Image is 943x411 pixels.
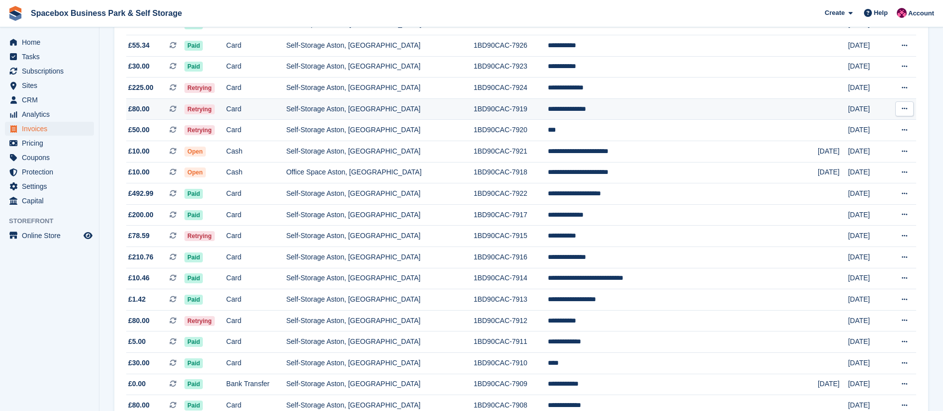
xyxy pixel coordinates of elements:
td: 1BD90CAC-7913 [474,289,548,311]
td: 1BD90CAC-7923 [474,56,548,78]
td: Cash [226,162,286,183]
a: menu [5,165,94,179]
td: 1BD90CAC-7918 [474,162,548,183]
td: 1BD90CAC-7919 [474,98,548,120]
span: £210.76 [128,252,154,262]
td: Card [226,226,286,247]
td: [DATE] [818,162,848,183]
span: Analytics [22,107,82,121]
span: £50.00 [128,125,150,135]
td: [DATE] [848,226,887,247]
td: 1BD90CAC-7912 [474,310,548,331]
a: menu [5,194,94,208]
span: £492.99 [128,188,154,199]
span: £80.00 [128,400,150,411]
td: Cash [226,141,286,163]
span: Invoices [22,122,82,136]
td: 1BD90CAC-7911 [474,331,548,353]
span: £10.00 [128,167,150,177]
a: menu [5,136,94,150]
span: Tasks [22,50,82,64]
td: 1BD90CAC-7916 [474,247,548,268]
span: Retrying [184,125,215,135]
td: [DATE] [848,78,887,99]
td: [DATE] [848,183,887,205]
td: Self-Storage Aston, [GEOGRAPHIC_DATA] [286,352,474,374]
td: Self-Storage Aston, [GEOGRAPHIC_DATA] [286,310,474,331]
td: [DATE] [848,162,887,183]
span: £200.00 [128,210,154,220]
a: menu [5,122,94,136]
span: CRM [22,93,82,107]
a: Preview store [82,230,94,242]
td: Self-Storage Aston, [GEOGRAPHIC_DATA] [286,247,474,268]
img: stora-icon-8386f47178a22dfd0bd8f6a31ec36ba5ce8667c1dd55bd0f319d3a0aa187defe.svg [8,6,23,21]
span: Home [22,35,82,49]
td: Card [226,204,286,226]
span: Paid [184,41,203,51]
span: Settings [22,179,82,193]
span: Protection [22,165,82,179]
span: £225.00 [128,82,154,93]
td: Card [226,120,286,141]
span: Paid [184,379,203,389]
span: £80.00 [128,316,150,326]
span: Create [825,8,845,18]
td: [DATE] [848,268,887,289]
span: £10.00 [128,146,150,157]
a: menu [5,64,94,78]
td: [DATE] [848,331,887,353]
a: menu [5,151,94,164]
td: Self-Storage Aston, [GEOGRAPHIC_DATA] [286,78,474,99]
span: £30.00 [128,61,150,72]
span: Retrying [184,316,215,326]
span: Capital [22,194,82,208]
span: £30.00 [128,358,150,368]
span: Subscriptions [22,64,82,78]
td: Self-Storage Aston, [GEOGRAPHIC_DATA] [286,374,474,395]
td: [DATE] [848,141,887,163]
span: Help [874,8,888,18]
td: Self-Storage Aston, [GEOGRAPHIC_DATA] [286,183,474,205]
span: Paid [184,273,203,283]
span: £1.42 [128,294,146,305]
a: menu [5,229,94,243]
td: Self-Storage Aston, [GEOGRAPHIC_DATA] [286,289,474,311]
span: £80.00 [128,104,150,114]
td: Self-Storage Aston, [GEOGRAPHIC_DATA] [286,268,474,289]
td: 1BD90CAC-7926 [474,35,548,57]
td: Self-Storage Aston, [GEOGRAPHIC_DATA] [286,98,474,120]
td: 1BD90CAC-7914 [474,268,548,289]
td: Card [226,310,286,331]
td: Card [226,247,286,268]
td: [DATE] [848,120,887,141]
td: Card [226,56,286,78]
td: 1BD90CAC-7917 [474,204,548,226]
span: Paid [184,337,203,347]
td: Office Space Aston, [GEOGRAPHIC_DATA] [286,162,474,183]
span: £0.00 [128,379,146,389]
span: £10.46 [128,273,150,283]
td: Self-Storage Aston, [GEOGRAPHIC_DATA] [286,204,474,226]
span: Paid [184,252,203,262]
td: [DATE] [848,352,887,374]
td: Card [226,289,286,311]
td: Card [226,352,286,374]
td: Self-Storage Aston, [GEOGRAPHIC_DATA] [286,120,474,141]
span: £5.00 [128,336,146,347]
td: 1BD90CAC-7924 [474,78,548,99]
td: Self-Storage Aston, [GEOGRAPHIC_DATA] [286,331,474,353]
td: [DATE] [818,141,848,163]
td: [DATE] [848,98,887,120]
span: Paid [184,210,203,220]
span: Pricing [22,136,82,150]
span: Retrying [184,104,215,114]
span: Paid [184,401,203,411]
span: Online Store [22,229,82,243]
span: Paid [184,358,203,368]
td: Card [226,183,286,205]
td: Self-Storage Aston, [GEOGRAPHIC_DATA] [286,56,474,78]
span: Paid [184,62,203,72]
td: [DATE] [848,247,887,268]
td: 1BD90CAC-7915 [474,226,548,247]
